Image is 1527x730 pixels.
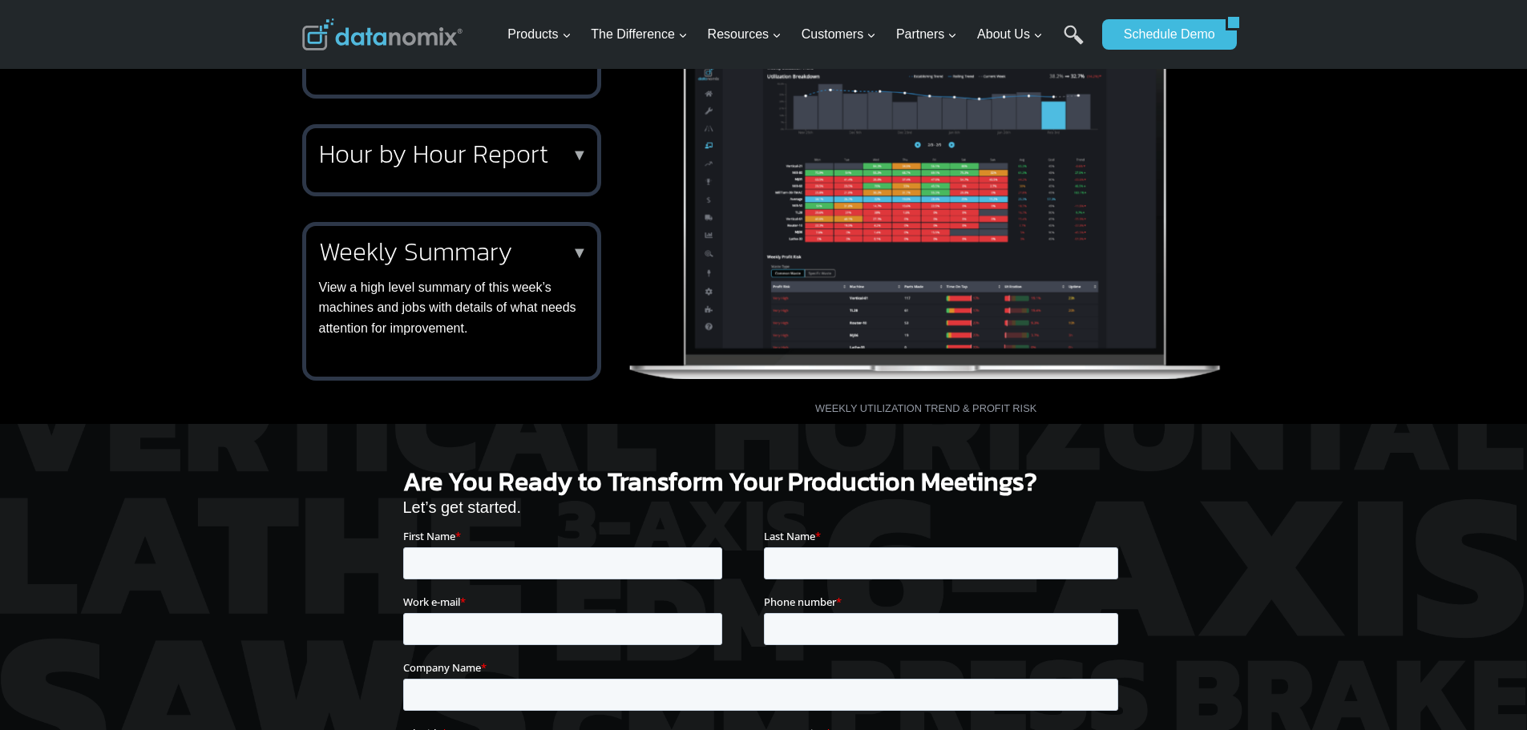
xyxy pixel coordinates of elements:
[572,247,588,258] p: ▼
[302,18,463,50] img: Datanomix
[627,26,1226,379] img: Machine monitoring weekly utilization trend and profit risk
[403,462,1037,501] strong: Are You Ready to Transform Your Production Meetings?
[1102,19,1226,50] a: Schedule Demo
[319,277,578,339] p: View a high level summary of this week’s machines and jobs with details of what needs attention f...
[591,24,688,45] span: The Difference
[361,198,422,212] span: State/Region
[218,357,270,369] a: Privacy Policy
[507,24,571,45] span: Products
[708,24,782,45] span: Resources
[572,149,588,160] p: ▼
[319,141,578,167] h2: Hour by Hour Report
[361,1,412,15] span: Last Name
[319,239,578,264] h2: Weekly Summary
[896,24,957,45] span: Partners
[403,498,522,516] span: Let’s get started.
[802,24,876,45] span: Customers
[1064,25,1084,61] a: Search
[501,9,1094,61] nav: Primary Navigation
[180,357,204,369] a: Terms
[977,24,1043,45] span: About Us
[361,67,433,81] span: Phone number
